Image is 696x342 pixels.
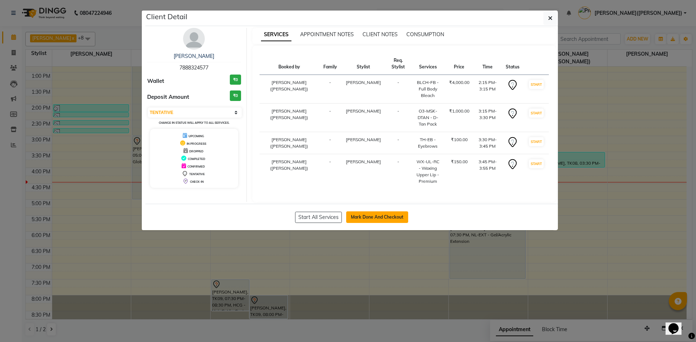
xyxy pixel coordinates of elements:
th: Price [445,53,474,75]
span: [PERSON_NAME] [346,159,381,164]
span: CHECK-IN [190,180,204,183]
div: ₹100.00 [449,136,469,143]
small: Change in status will apply to all services. [159,121,229,124]
th: Booked by [260,53,319,75]
td: [PERSON_NAME]([PERSON_NAME]) [260,104,319,132]
span: Deposit Amount [147,93,189,101]
td: - [319,154,341,189]
div: ₹1,000.00 [449,108,469,114]
td: - [319,104,341,132]
td: - [385,104,411,132]
div: TH-EB - Eyebrows [415,136,440,149]
a: [PERSON_NAME] [174,53,214,59]
td: - [385,132,411,154]
th: Services [411,53,445,75]
td: [PERSON_NAME]([PERSON_NAME]) [260,132,319,154]
td: 3:30 PM-3:45 PM [474,132,501,154]
button: Mark Done And Checkout [346,211,408,223]
td: 2:15 PM-3:15 PM [474,75,501,104]
span: 7888324577 [179,64,208,71]
div: ₹4,000.00 [449,79,469,86]
th: Time [474,53,501,75]
h3: ₹0 [230,90,241,101]
span: DROPPED [189,149,203,153]
span: [PERSON_NAME] [346,108,381,114]
div: ₹150.00 [449,159,469,165]
td: [PERSON_NAME]([PERSON_NAME]) [260,154,319,189]
div: WX-UL-RC - Waxing Upper Lip - Premium [415,159,440,185]
th: Status [501,53,524,75]
span: CLIENT NOTES [362,31,398,38]
h3: ₹0 [230,75,241,85]
h5: Client Detail [146,11,187,22]
td: - [319,132,341,154]
button: START [529,137,544,146]
span: CONFIRMED [187,165,205,168]
button: START [529,109,544,118]
span: SERVICES [261,28,291,41]
span: COMPLETED [188,157,205,161]
span: [PERSON_NAME] [346,80,381,85]
div: BLCH-FB - Full Body Bleach [415,79,440,99]
td: 3:15 PM-3:30 PM [474,104,501,132]
th: Req. Stylist [385,53,411,75]
td: - [385,75,411,104]
span: CONSUMPTION [406,31,444,38]
td: [PERSON_NAME]([PERSON_NAME]) [260,75,319,104]
td: 3:45 PM-3:55 PM [474,154,501,189]
td: - [385,154,411,189]
th: Stylist [341,53,385,75]
button: Start All Services [295,212,342,223]
button: START [529,80,544,89]
span: APPOINTMENT NOTES [300,31,354,38]
img: avatar [183,28,205,50]
button: START [529,159,544,168]
span: IN PROGRESS [187,142,206,145]
span: TENTATIVE [189,172,205,176]
div: O3-MSK-DTAN - D-Tan Pack [415,108,440,127]
span: [PERSON_NAME] [346,137,381,142]
span: UPCOMING [188,134,204,138]
iframe: chat widget [666,313,689,335]
span: Wallet [147,77,164,85]
td: - [319,75,341,104]
th: Family [319,53,341,75]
